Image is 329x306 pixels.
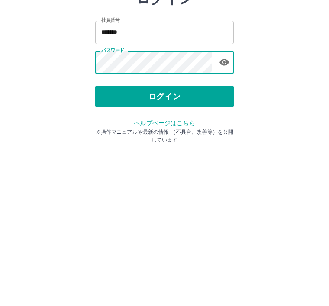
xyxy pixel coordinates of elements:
[101,81,119,87] label: 社員番号
[95,192,234,208] p: ※操作マニュアルや最新の情報 （不具合、改善等）を公開しています
[95,150,234,171] button: ログイン
[136,55,193,71] h2: ログイン
[134,184,195,190] a: ヘルプページはこちら
[101,111,124,118] label: パスワード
